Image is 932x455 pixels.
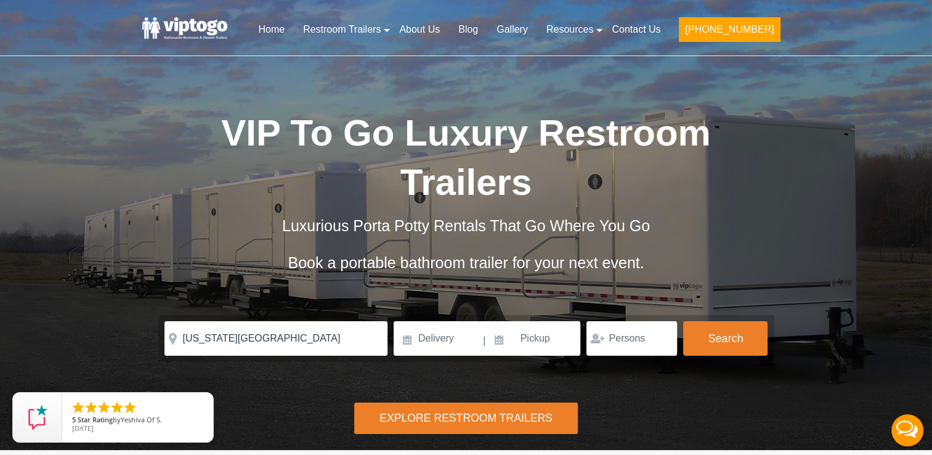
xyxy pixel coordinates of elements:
a: Contact Us [602,16,670,43]
input: Persons [586,321,677,356]
span: by [72,416,203,425]
span: Yeshiva Of S. [121,415,162,424]
button: Live Chat [883,406,932,455]
li:  [71,400,86,415]
span: Star Rating [78,415,113,424]
li:  [123,400,137,415]
button: Search [683,321,768,356]
li:  [97,400,111,415]
span: | [483,321,485,361]
span: VIP To Go Luxury Restroom Trailers [221,112,711,203]
button: [PHONE_NUMBER] [679,17,780,42]
img: Review Rating [25,405,50,430]
div: Explore Restroom Trailers [354,403,578,434]
a: About Us [390,16,449,43]
a: Blog [449,16,487,43]
span: Book a portable bathroom trailer for your next event. [288,254,644,271]
span: [DATE] [72,424,94,433]
input: Pickup [487,321,581,356]
a: [PHONE_NUMBER] [670,16,789,49]
span: Luxurious Porta Potty Rentals That Go Where You Go [282,217,650,234]
a: Home [249,16,294,43]
input: Where do you need your restroom? [164,321,387,356]
li:  [84,400,99,415]
input: Delivery [394,321,482,356]
span: 5 [72,415,76,424]
a: Resources [537,16,602,43]
li:  [110,400,124,415]
a: Gallery [487,16,537,43]
a: Restroom Trailers [294,16,390,43]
